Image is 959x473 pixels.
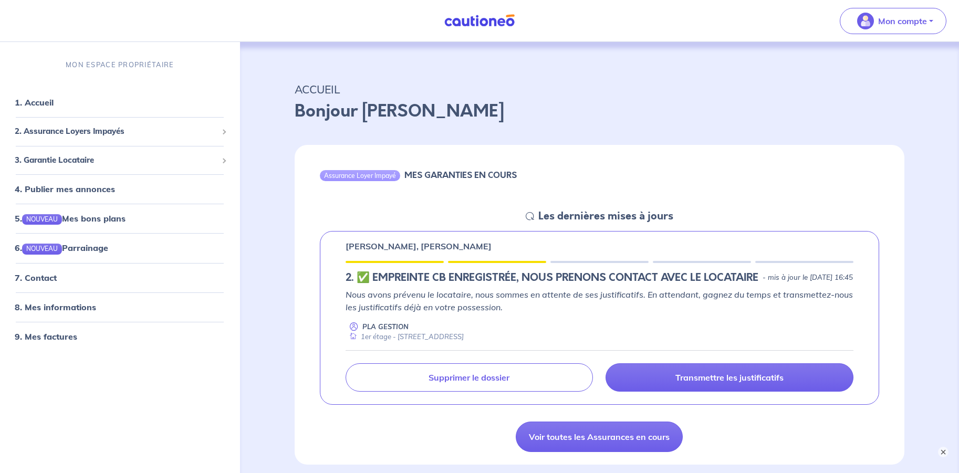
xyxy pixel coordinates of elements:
[362,322,409,332] p: PLA GESTION
[346,363,593,392] a: Supprimer le dossier
[429,372,509,383] p: Supprimer le dossier
[346,240,492,253] p: [PERSON_NAME], [PERSON_NAME]
[4,178,236,199] div: 4. Publier mes annonces
[763,272,853,283] p: - mis à jour le [DATE] 16:45
[346,271,758,284] h5: 2.︎ ✅️ EMPREINTE CB ENREGISTRÉE, NOUS PRENONS CONTACT AVEC LE LOCATAIRE
[15,184,115,194] a: 4. Publier mes annonces
[346,271,854,284] div: state: RENTER-DOCUMENTS-IN-PROGRESS, Context: NEW,CHOOSE-CERTIFICATE,RELATIONSHIP,RENTER-DOCUMENTS
[675,372,784,383] p: Transmettre les justificatifs
[878,15,927,27] p: Mon compte
[606,363,853,392] a: Transmettre les justificatifs
[295,80,905,99] p: ACCUEIL
[840,8,946,34] button: illu_account_valid_menu.svgMon compte
[66,60,174,70] p: MON ESPACE PROPRIÉTAIRE
[15,125,217,138] span: 2. Assurance Loyers Impayés
[4,92,236,113] div: 1. Accueil
[4,208,236,229] div: 5.NOUVEAUMes bons plans
[4,237,236,258] div: 6.NOUVEAUParrainage
[516,422,683,452] a: Voir toutes les Assurances en cours
[15,331,77,342] a: 9. Mes factures
[346,288,854,313] p: Nous avons prévenu le locataire, nous sommes en attente de ses justificatifs. En attendant, gagne...
[4,297,236,318] div: 8. Mes informations
[320,170,400,181] div: Assurance Loyer Impayé
[15,272,57,283] a: 7. Contact
[938,447,948,457] button: ×
[15,243,108,253] a: 6.NOUVEAUParrainage
[440,14,519,27] img: Cautioneo
[15,213,126,224] a: 5.NOUVEAUMes bons plans
[404,170,517,180] h6: MES GARANTIES EN COURS
[346,332,464,342] div: 1er étage - [STREET_ADDRESS]
[4,121,236,142] div: 2. Assurance Loyers Impayés
[15,302,96,312] a: 8. Mes informations
[295,99,905,124] p: Bonjour [PERSON_NAME]
[4,326,236,347] div: 9. Mes factures
[538,210,673,223] h5: Les dernières mises à jours
[4,150,236,171] div: 3. Garantie Locataire
[857,13,874,29] img: illu_account_valid_menu.svg
[15,97,54,108] a: 1. Accueil
[4,267,236,288] div: 7. Contact
[15,154,217,166] span: 3. Garantie Locataire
